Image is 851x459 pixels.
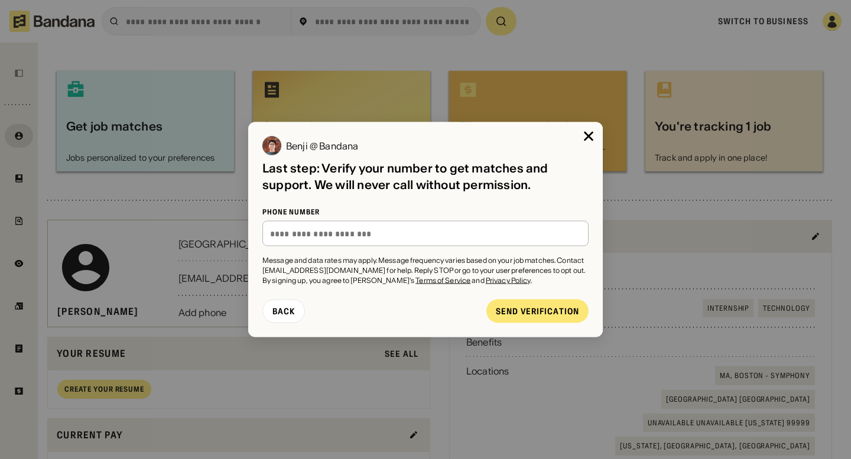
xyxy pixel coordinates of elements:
div: Send verification [496,307,579,315]
a: Privacy Policy [486,275,531,284]
img: Benji @ Bandana [262,136,281,155]
a: Terms of Service [415,275,470,284]
div: Phone number [262,207,589,216]
div: Back [272,307,295,315]
div: Benji @ Bandana [286,141,358,150]
div: Message and data rates may apply. Message frequency varies based on your job matches. Contact [EM... [262,256,589,285]
div: Last step: Verify your number to get matches and support. We will never call without permission. [262,159,589,193]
